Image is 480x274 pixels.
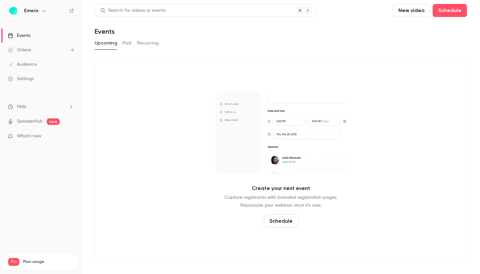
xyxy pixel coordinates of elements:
[8,61,37,68] div: Audience
[225,194,337,209] p: Capture registrants with branded registration pages. Repurpose your webinar once it's over.
[8,6,19,16] img: Emerix
[8,103,74,110] li: help-dropdown-opener
[100,7,166,14] div: Search for videos or events
[252,184,310,192] p: Create your next event
[23,259,73,265] span: Plan usage
[66,133,74,139] iframe: Noticeable Trigger
[8,47,31,53] div: Videos
[95,27,115,35] h1: Events
[264,214,298,228] button: Schedule
[8,258,19,266] span: Pro
[122,38,132,48] button: Past
[17,103,26,110] span: Help
[433,4,467,17] button: Schedule
[47,118,60,125] span: new
[137,38,159,48] button: Recurring
[8,76,34,82] div: Settings
[17,118,43,125] a: SpeakerHub
[17,133,41,140] span: What's new
[393,4,430,17] button: New video
[8,32,30,39] div: Events
[95,38,117,48] button: Upcoming
[24,8,39,14] h6: Emerix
